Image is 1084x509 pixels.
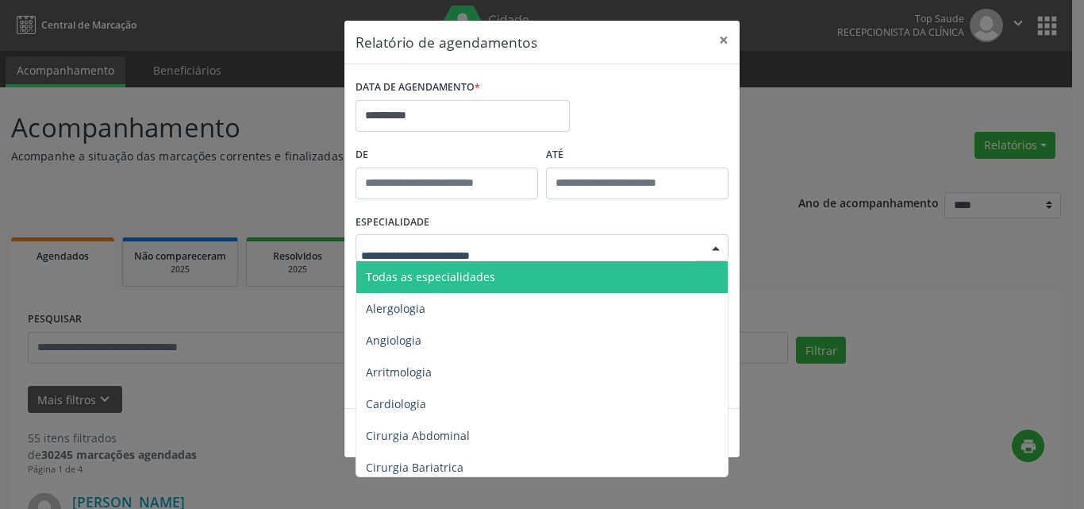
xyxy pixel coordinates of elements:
[356,210,429,235] label: ESPECIALIDADE
[366,333,421,348] span: Angiologia
[546,143,728,168] label: ATÉ
[366,460,463,475] span: Cirurgia Bariatrica
[356,32,537,52] h5: Relatório de agendamentos
[356,75,480,100] label: DATA DE AGENDAMENTO
[366,269,495,284] span: Todas as especialidades
[366,396,426,411] span: Cardiologia
[366,301,425,316] span: Alergologia
[708,21,740,60] button: Close
[366,364,432,380] span: Arritmologia
[366,428,470,443] span: Cirurgia Abdominal
[356,143,538,168] label: De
